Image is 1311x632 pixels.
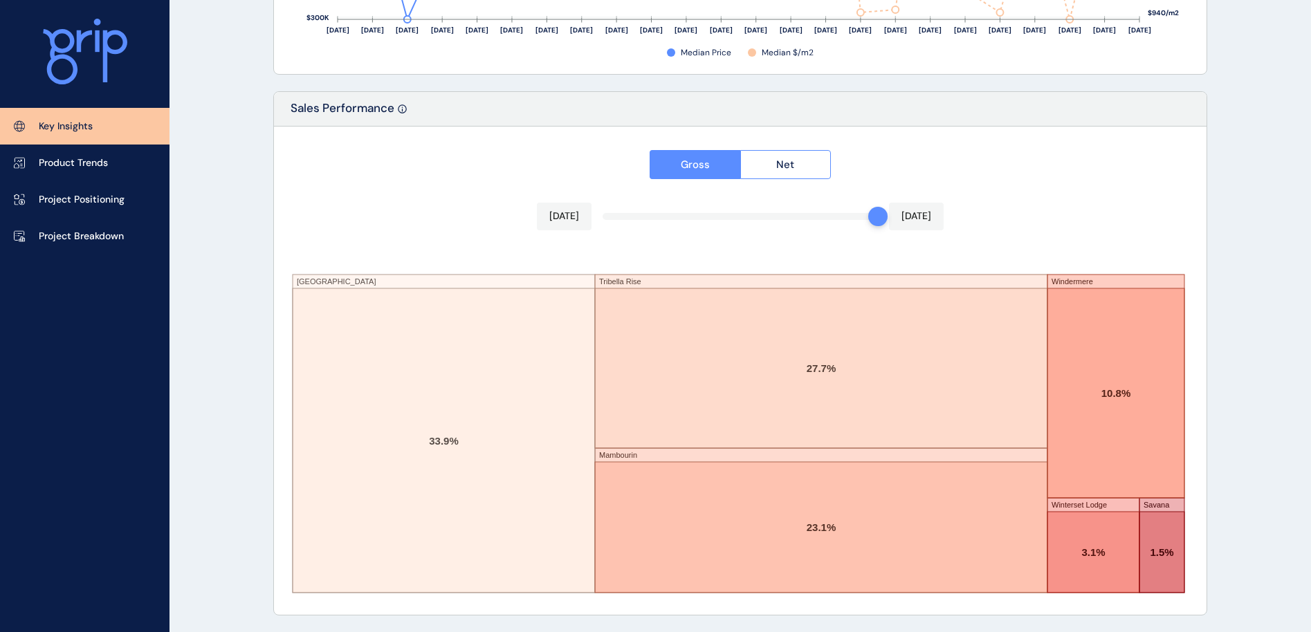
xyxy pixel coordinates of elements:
p: Key Insights [39,120,93,133]
p: Project Positioning [39,193,125,207]
span: Net [776,158,794,171]
p: Product Trends [39,156,108,170]
p: Sales Performance [291,100,394,126]
span: Median Price [681,47,731,59]
button: Net [740,150,832,179]
button: Gross [650,150,740,179]
text: $940/m2 [1148,8,1179,17]
span: Median $/m2 [762,47,814,59]
p: [DATE] [901,210,931,223]
span: Gross [681,158,710,171]
p: [DATE] [549,210,579,223]
p: Project Breakdown [39,230,124,243]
